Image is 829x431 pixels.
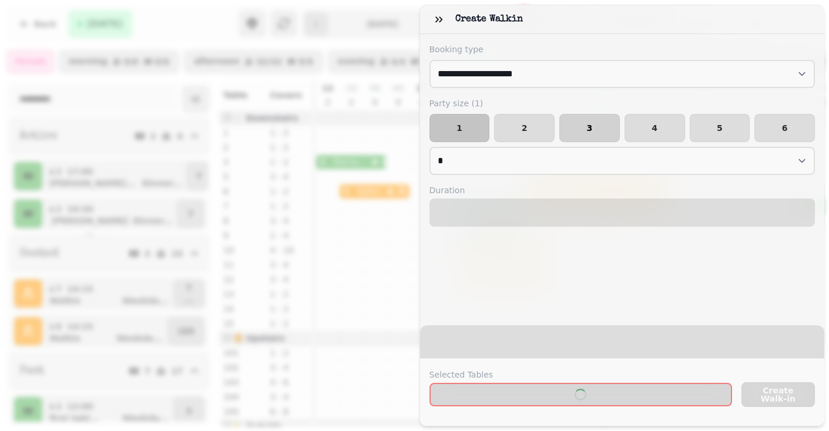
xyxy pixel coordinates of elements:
h3: Create walkin [455,12,528,26]
label: Selected Tables [429,369,732,381]
span: 2 [504,124,545,132]
span: 3 [569,124,610,132]
button: 4 [625,114,685,142]
span: 4 [635,124,675,132]
span: 5 [700,124,740,132]
span: 1 [439,124,480,132]
label: Duration [429,184,815,196]
button: 2 [494,114,555,142]
span: Create Walk-in [751,386,805,403]
label: Booking type [429,43,815,55]
button: Create Walk-in [741,382,815,407]
button: 6 [754,114,815,142]
button: 5 [690,114,750,142]
button: 1 [429,114,490,142]
label: Party size ( 1 ) [429,97,815,109]
button: 3 [559,114,620,142]
span: 6 [764,124,805,132]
